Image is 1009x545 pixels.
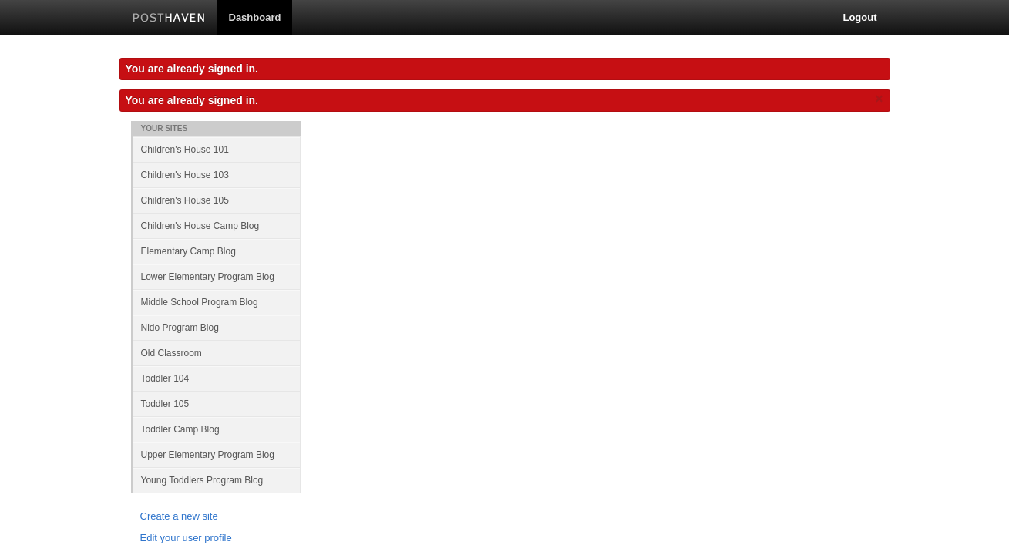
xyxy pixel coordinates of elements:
[133,238,301,264] a: Elementary Camp Blog
[133,213,301,238] a: Children's House Camp Blog
[133,365,301,391] a: Toddler 104
[133,13,206,25] img: Posthaven-bar
[133,315,301,340] a: Nido Program Blog
[133,264,301,289] a: Lower Elementary Program Blog
[140,509,291,525] a: Create a new site
[133,416,301,442] a: Toddler Camp Blog
[133,289,301,315] a: Middle School Program Blog
[119,58,890,80] div: You are already signed in.
[133,187,301,213] a: Children's House 105
[133,340,301,365] a: Old Classroom
[133,162,301,187] a: Children's House 103
[131,121,301,136] li: Your Sites
[133,136,301,162] a: Children's House 101
[133,391,301,416] a: Toddler 105
[126,94,258,106] span: You are already signed in.
[133,467,301,493] a: Young Toddlers Program Blog
[133,442,301,467] a: Upper Elementary Program Blog
[873,89,886,109] a: ×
